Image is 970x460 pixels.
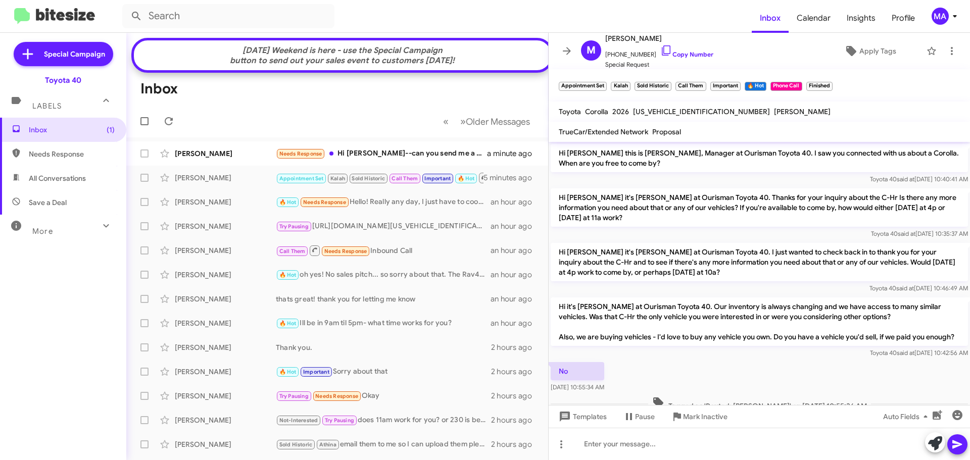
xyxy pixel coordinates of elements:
[352,175,385,182] span: Sold Historic
[175,221,276,231] div: [PERSON_NAME]
[923,8,959,25] button: MA
[279,223,309,230] span: Try Pausing
[557,407,607,426] span: Templates
[549,407,615,426] button: Templates
[663,407,736,426] button: Mark Inactive
[789,4,839,33] span: Calendar
[276,148,487,160] div: Hi [PERSON_NAME]--can you send me a link to the car and your all inclusive OTD price please? [PER...
[491,342,540,352] div: 2 hours ago
[438,111,536,132] nav: Page navigation example
[279,175,324,182] span: Appointment Set
[551,297,968,346] p: Hi it's [PERSON_NAME] at Ourisman Toyota 40. Our inventory is always changing and we have access ...
[279,199,297,206] span: 🔥 Hot
[648,396,871,411] span: Tagged as 'Routed: [PERSON_NAME]' on [DATE] 10:55:36 AM
[175,197,276,207] div: [PERSON_NAME]
[330,175,345,182] span: Kalah
[276,366,491,378] div: Sorry about that
[175,318,276,328] div: [PERSON_NAME]
[898,230,915,237] span: said at
[140,81,178,97] h1: Inbox
[551,383,604,391] span: [DATE] 10:55:34 AM
[279,417,318,424] span: Not-Interested
[559,82,607,91] small: Appointment Set
[612,107,629,116] span: 2026
[932,8,949,25] div: MA
[175,148,276,159] div: [PERSON_NAME]
[745,82,766,91] small: 🔥 Hot
[276,294,491,304] div: thats great! thank you for letting me know
[491,197,540,207] div: an hour ago
[175,245,276,255] div: [PERSON_NAME]
[633,107,770,116] span: [US_VEHICLE_IDENTIFICATION_NUMBER]
[871,230,968,237] span: Toyota 40 [DATE] 10:35:37 AM
[652,127,681,136] span: Proposal
[276,390,491,402] div: Okay
[279,369,297,375] span: 🔥 Hot
[487,148,540,159] div: a minute ago
[29,125,115,135] span: Inbox
[139,45,546,66] div: [DATE] Weekend is here - use the Special Campaign button to send out your sales event to customer...
[896,284,914,292] span: said at
[551,188,968,227] p: Hi [PERSON_NAME] it's [PERSON_NAME] at Ourisman Toyota 40. Thanks for your inquiry about the C-Hr...
[279,441,313,448] span: Sold Historic
[460,115,466,128] span: »
[424,175,451,182] span: Important
[883,407,932,426] span: Auto Fields
[276,244,491,257] div: Inbound Call
[611,82,630,91] small: Kalah
[175,342,276,352] div: [PERSON_NAME]
[585,107,608,116] span: Corolla
[276,269,491,281] div: oh yes! No sales pitch... so sorry about that. The Rav4 is here and available. We will let you bo...
[884,4,923,33] a: Profile
[491,221,540,231] div: an hour ago
[675,82,706,91] small: Call Them
[279,150,322,157] span: Needs Response
[635,407,655,426] span: Pause
[559,127,648,136] span: TrueCar/Extended Network
[491,439,540,449] div: 2 hours ago
[491,294,540,304] div: an hour ago
[279,272,297,278] span: 🔥 Hot
[605,60,713,70] span: Special Request
[32,101,62,111] span: Labels
[870,349,968,356] span: Toyota 40 [DATE] 10:42:56 AM
[458,175,475,182] span: 🔥 Hot
[710,82,741,91] small: Important
[551,243,968,281] p: Hi [PERSON_NAME] it's [PERSON_NAME] at Ourisman Toyota 40. I just wanted to check back in to than...
[325,417,354,424] span: Try Pausing
[175,391,276,401] div: [PERSON_NAME]
[454,111,536,132] button: Next
[276,221,491,232] div: [URL][DOMAIN_NAME][US_VEHICLE_IDENTIFICATION_NUMBER]
[491,245,540,255] div: an hour ago
[319,441,336,448] span: Athina
[29,173,86,183] span: All Conversations
[122,4,334,28] input: Search
[875,407,940,426] button: Auto Fields
[279,393,309,399] span: Try Pausing
[303,369,329,375] span: Important
[859,42,896,60] span: Apply Tags
[276,196,491,208] div: Hello! Really any day, I just have to coordinate transportation beforehand. I'm more interested i...
[175,415,276,425] div: [PERSON_NAME]
[276,172,483,184] div: ok great! what time?
[14,42,113,66] a: Special Campaign
[466,116,530,127] span: Older Messages
[551,144,968,172] p: Hi [PERSON_NAME] this is [PERSON_NAME], Manager at Ourisman Toyota 40. I saw you connected with u...
[897,175,914,183] span: said at
[587,42,596,59] span: M
[303,199,346,206] span: Needs Response
[437,111,455,132] button: Previous
[29,197,67,208] span: Save a Deal
[315,393,358,399] span: Needs Response
[491,391,540,401] div: 2 hours ago
[392,175,418,182] span: Call Them
[806,82,833,91] small: Finished
[752,4,789,33] a: Inbox
[175,294,276,304] div: [PERSON_NAME]
[175,173,276,183] div: [PERSON_NAME]
[869,284,968,292] span: Toyota 40 [DATE] 10:46:49 AM
[839,4,884,33] a: Insights
[615,407,663,426] button: Pause
[491,415,540,425] div: 2 hours ago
